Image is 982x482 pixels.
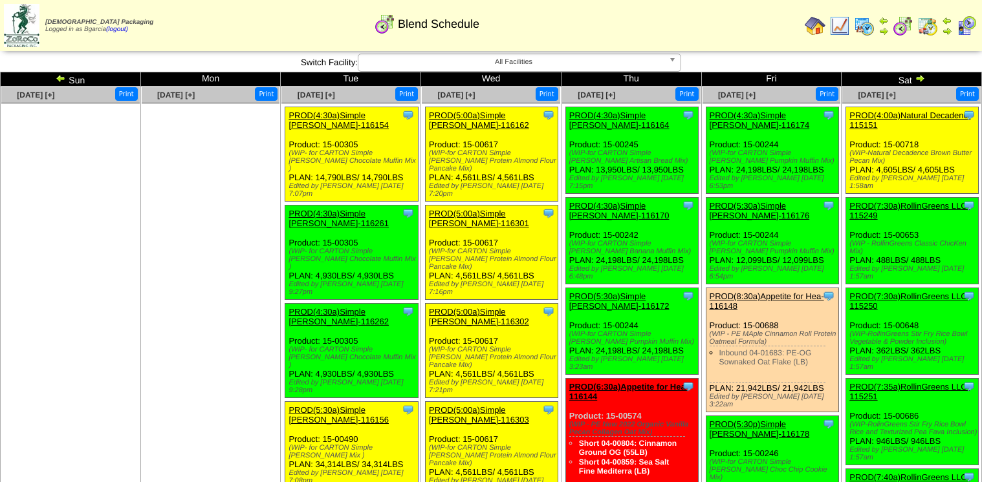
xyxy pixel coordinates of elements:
div: Product: 15-00617 PLAN: 4,561LBS / 4,561LBS [426,205,558,300]
div: Edited by [PERSON_NAME] [DATE] 1:57am [849,355,978,371]
div: Product: 15-00688 PLAN: 21,942LBS / 21,942LBS [706,288,838,412]
div: (WIP-for CARTON Simple [PERSON_NAME] Protein Almond Flour Pancake Mix) [429,346,558,369]
a: [DATE] [+] [157,90,195,100]
div: Product: 15-00718 PLAN: 4,605LBS / 4,605LBS [846,107,979,194]
div: Product: 15-00648 PLAN: 362LBS / 362LBS [846,288,979,375]
div: (WIP- for CARTON Simple [PERSON_NAME] Mix ) [289,444,417,459]
div: (WIP- for CARTON Simple [PERSON_NAME] Chocolate Muffin Mix ) [289,149,417,173]
a: (logout) [106,26,128,33]
a: [DATE] [+] [578,90,615,100]
a: PROD(5:30a)Simple [PERSON_NAME]-116176 [710,201,810,220]
a: Short 04-00859: Sea Salt Fine Mediterra (LB) [579,457,669,476]
a: PROD(4:30a)Simple [PERSON_NAME]-116170 [569,201,670,220]
a: PROD(6:30a)Appetite for Hea-116144 [569,382,688,401]
img: Tooltip [402,403,415,416]
div: Edited by [PERSON_NAME] [DATE] 3:22am [710,393,838,408]
div: Product: 15-00617 PLAN: 4,561LBS / 4,561LBS [426,304,558,398]
img: Tooltip [963,109,976,121]
div: Edited by [PERSON_NAME] [DATE] 7:21pm [429,379,558,394]
img: Tooltip [402,207,415,220]
a: [DATE] [+] [298,90,335,100]
div: (WIP- for CARTON Simple [PERSON_NAME] Chocolate Muffin Mix ) [289,346,417,369]
button: Print [255,87,278,101]
div: Edited by [PERSON_NAME] [DATE] 7:15pm [569,174,698,190]
img: Tooltip [682,289,695,302]
a: [DATE] [+] [858,90,896,100]
button: Print [675,87,698,101]
a: PROD(5:30a)Simple [PERSON_NAME]-116156 [289,405,389,424]
div: (WIP-for CARTON Simple [PERSON_NAME] Protein Almond Flour Pancake Mix) [429,444,558,467]
img: Tooltip [822,289,835,302]
div: (WIP-for CARTON Simple [PERSON_NAME] Banana Muffin Mix) [569,240,698,255]
div: Edited by [PERSON_NAME] [DATE] 6:53pm [710,174,838,190]
img: calendarinout.gif [917,16,938,36]
img: calendarblend.gif [893,16,913,36]
a: PROD(4:00a)Natural Decadenc-115151 [849,110,970,130]
div: Edited by [PERSON_NAME] [DATE] 3:23am [569,355,698,371]
img: Tooltip [822,199,835,212]
img: Tooltip [402,305,415,318]
div: Edited by [PERSON_NAME] [DATE] 6:48pm [569,265,698,280]
a: PROD(5:00a)Simple [PERSON_NAME]-116302 [429,307,529,326]
img: Tooltip [822,417,835,430]
div: (WIP-for CARTON Simple [PERSON_NAME] Protein Almond Flour Pancake Mix) [429,247,558,271]
div: Edited by [PERSON_NAME] [DATE] 9:27pm [289,280,417,296]
td: Sat [842,72,982,87]
a: PROD(5:30a)Simple [PERSON_NAME]-116172 [569,291,670,311]
td: Fri [701,72,842,87]
div: (WIP-for CARTON Simple [PERSON_NAME] Artisan Bread Mix) [569,149,698,165]
img: Tooltip [963,289,976,302]
img: line_graph.gif [829,16,850,36]
button: Print [956,87,979,101]
img: arrowleft.gif [942,16,952,26]
div: (WIP - PE MAple Cinnamon Roll Protein Oatmeal Formula) [710,330,838,346]
div: Product: 15-00245 PLAN: 13,950LBS / 13,950LBS [565,107,698,194]
div: (WIP-for CARTON Simple [PERSON_NAME] Pumpkin Muffin Mix) [710,240,838,255]
div: (WIP-for CARTON Simple [PERSON_NAME] Choc Chip Cookie Mix) [710,458,838,481]
a: [DATE] [+] [17,90,54,100]
img: arrowright.gif [915,73,925,83]
a: PROD(7:35a)RollinGreens LLC-115251 [849,382,970,401]
img: arrowleft.gif [56,73,66,83]
div: Edited by [PERSON_NAME] [DATE] 1:57am [849,446,978,461]
div: Edited by [PERSON_NAME] [DATE] 1:58am [849,174,978,190]
div: Product: 15-00242 PLAN: 24,198LBS / 24,198LBS [565,198,698,284]
span: [DEMOGRAPHIC_DATA] Packaging [45,19,153,26]
div: Product: 15-00305 PLAN: 4,930LBS / 4,930LBS [285,205,418,300]
div: (WIP-Natural Decadence Brown Butter Pecan Mix) [849,149,978,165]
div: Edited by [PERSON_NAME] [DATE] 1:57am [849,265,978,280]
img: Tooltip [542,403,555,416]
img: Tooltip [682,380,695,393]
img: Tooltip [402,109,415,121]
span: All Facilities [364,54,664,70]
div: (WIP-RollinGreens Stir Fry Rice Bowl Vegetable & Powder Inclusion) [849,330,978,346]
a: PROD(5:00a)Simple [PERSON_NAME]-116301 [429,209,529,228]
div: (WIP-for CARTON Simple [PERSON_NAME] Pumpkin Muffin Mix) [569,330,698,346]
div: Product: 15-00653 PLAN: 488LBS / 488LBS [846,198,979,284]
div: (WIP-for CARTON Simple [PERSON_NAME] Pumpkin Muffin Mix) [710,149,838,165]
td: Thu [561,72,701,87]
a: [DATE] [+] [437,90,475,100]
a: PROD(4:30a)Simple [PERSON_NAME]-116261 [289,209,389,228]
td: Sun [1,72,141,87]
button: Print [395,87,418,101]
img: Tooltip [542,207,555,220]
div: Product: 15-00305 PLAN: 14,790LBS / 14,790LBS [285,107,418,202]
div: Product: 15-00244 PLAN: 12,099LBS / 12,099LBS [706,198,838,284]
img: Tooltip [963,380,976,393]
a: PROD(5:00a)Simple [PERSON_NAME]-116162 [429,110,529,130]
button: Print [115,87,138,101]
button: Print [816,87,838,101]
div: (WIP-for CARTON Simple [PERSON_NAME] Protein Almond Flour Pancake Mix) [429,149,558,173]
div: Edited by [PERSON_NAME] [DATE] 7:20pm [429,182,558,198]
img: calendarcustomer.gif [956,16,977,36]
img: Tooltip [682,109,695,121]
button: Print [536,87,558,101]
a: [DATE] [+] [718,90,756,100]
div: (WIP - RollinGreens Classic ChicKen Mix) [849,240,978,255]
